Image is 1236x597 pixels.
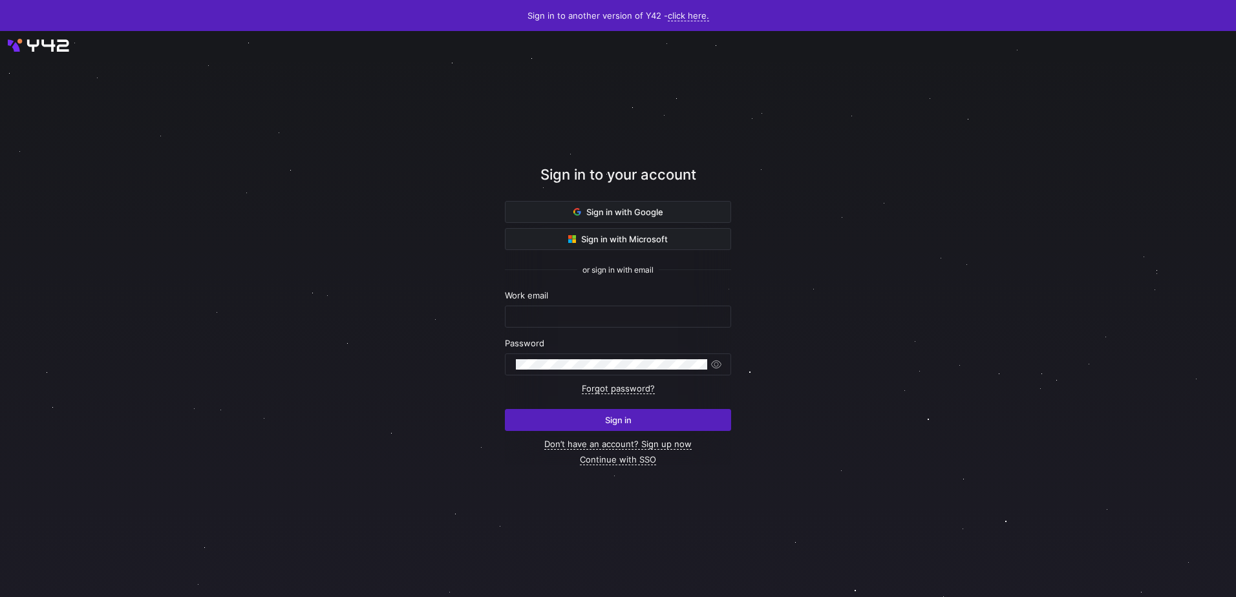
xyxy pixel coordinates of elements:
[582,266,654,275] span: or sign in with email
[573,207,663,217] span: Sign in with Google
[582,383,655,394] a: Forgot password?
[505,228,731,250] button: Sign in with Microsoft
[505,164,731,201] div: Sign in to your account
[544,439,692,450] a: Don’t have an account? Sign up now
[505,409,731,431] button: Sign in
[568,234,668,244] span: Sign in with Microsoft
[505,338,544,348] span: Password
[605,415,632,425] span: Sign in
[505,201,731,223] button: Sign in with Google
[668,10,709,21] a: click here.
[580,454,656,465] a: Continue with SSO
[505,290,548,300] span: Work email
